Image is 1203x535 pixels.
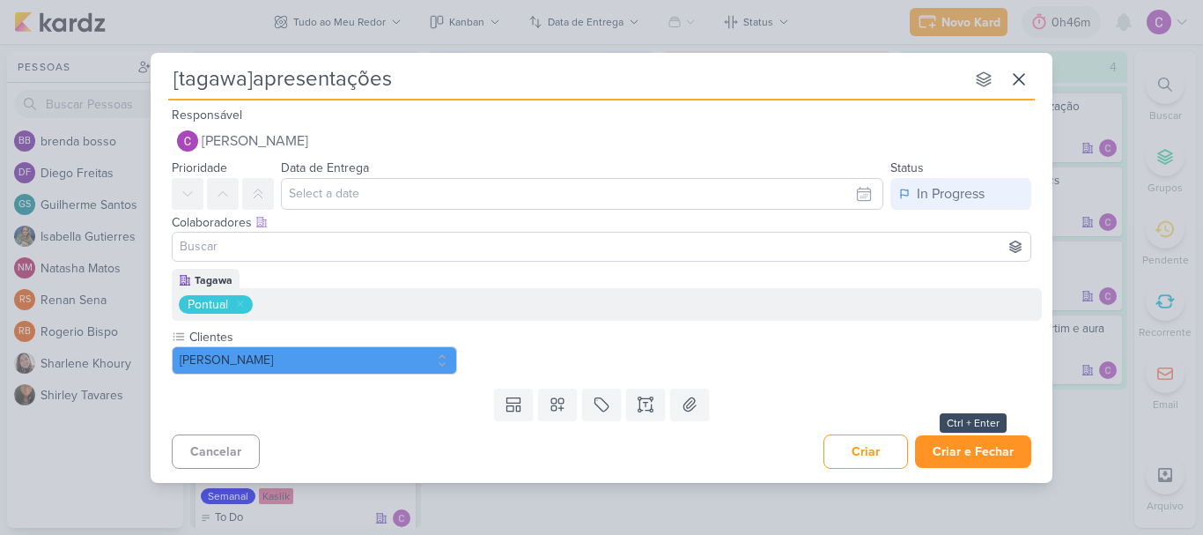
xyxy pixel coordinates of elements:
label: Prioridade [172,160,227,175]
label: Clientes [188,328,457,346]
input: Kard Sem Título [168,63,964,95]
span: [PERSON_NAME] [202,130,308,152]
button: [PERSON_NAME] [172,125,1031,157]
button: Cancelar [172,435,260,469]
input: Buscar [176,236,1027,257]
input: Select a date [281,178,883,210]
div: Ctrl + Enter [940,413,1007,433]
label: Status [890,160,924,175]
button: Criar e Fechar [915,435,1031,468]
img: Carlos Lima [177,130,198,152]
button: [PERSON_NAME] [172,346,457,375]
div: In Progress [917,183,985,204]
div: Pontual [188,295,228,314]
label: Responsável [172,108,242,123]
label: Data de Entrega [281,160,369,175]
button: In Progress [890,178,1031,210]
div: Tagawa [195,272,232,288]
div: Colaboradores [172,213,1031,232]
button: Criar [823,435,908,469]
